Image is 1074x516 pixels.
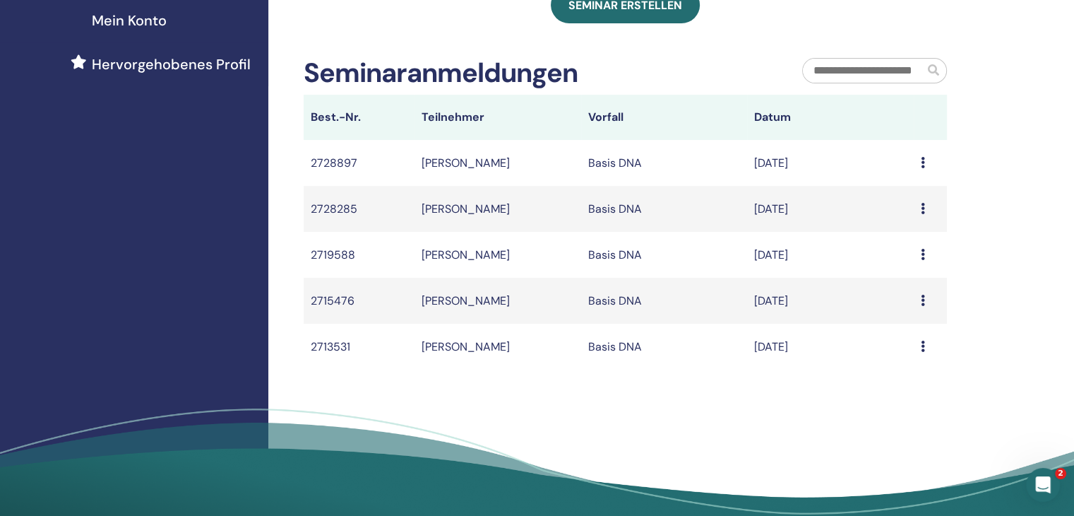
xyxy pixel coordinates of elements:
td: [PERSON_NAME] [414,186,581,232]
td: [PERSON_NAME] [414,232,581,278]
td: [PERSON_NAME] [414,324,581,370]
th: Vorfall [581,95,748,140]
iframe: Intercom live chat [1026,468,1060,502]
td: 2728897 [304,140,414,186]
h2: Seminaranmeldungen [304,57,578,90]
th: Teilnehmer [414,95,581,140]
span: Hervorgehobenes Profil [92,54,251,75]
td: Basis DNA [581,186,748,232]
td: [DATE] [747,278,914,324]
th: Datum [747,95,914,140]
td: Basis DNA [581,324,748,370]
td: 2715476 [304,278,414,324]
td: [DATE] [747,140,914,186]
td: [PERSON_NAME] [414,278,581,324]
span: 2 [1055,468,1066,479]
td: [DATE] [747,232,914,278]
td: [DATE] [747,324,914,370]
td: 2728285 [304,186,414,232]
td: 2713531 [304,324,414,370]
td: [PERSON_NAME] [414,140,581,186]
td: 2719588 [304,232,414,278]
span: Mein Konto [92,10,167,31]
td: Basis DNA [581,140,748,186]
td: [DATE] [747,186,914,232]
td: Basis DNA [581,278,748,324]
td: Basis DNA [581,232,748,278]
th: Best.-Nr. [304,95,414,140]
